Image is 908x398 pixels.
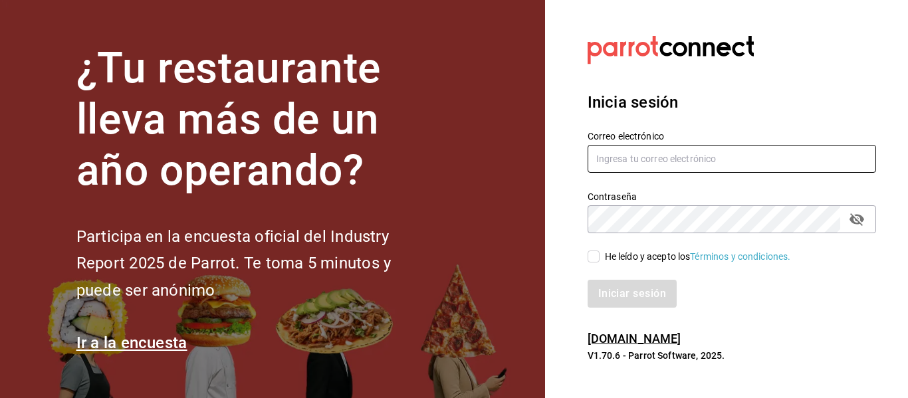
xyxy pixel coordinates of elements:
h1: ¿Tu restaurante lleva más de un año operando? [76,43,435,196]
div: He leído y acepto los [605,250,791,264]
a: [DOMAIN_NAME] [588,332,681,346]
p: V1.70.6 - Parrot Software, 2025. [588,349,876,362]
label: Correo electrónico [588,132,876,141]
button: passwordField [846,208,868,231]
h2: Participa en la encuesta oficial del Industry Report 2025 de Parrot. Te toma 5 minutos y puede se... [76,223,435,304]
h3: Inicia sesión [588,90,876,114]
a: Ir a la encuesta [76,334,187,352]
label: Contraseña [588,192,876,201]
a: Términos y condiciones. [690,251,790,262]
input: Ingresa tu correo electrónico [588,145,876,173]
